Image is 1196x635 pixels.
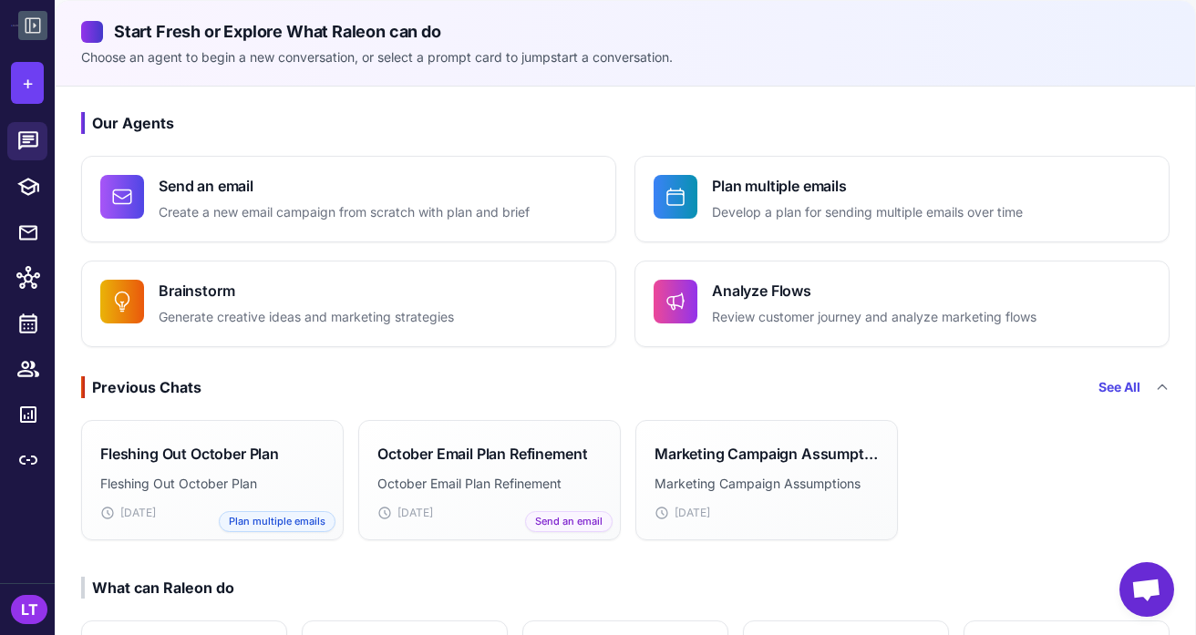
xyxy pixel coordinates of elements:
[712,280,1036,302] h4: Analyze Flows
[655,474,879,494] p: Marketing Campaign Assumptions
[22,69,34,97] span: +
[159,202,530,223] p: Create a new email campaign from scratch with plan and brief
[81,156,616,242] button: Send an emailCreate a new email campaign from scratch with plan and brief
[81,376,201,398] div: Previous Chats
[81,112,1170,134] h3: Our Agents
[11,62,44,104] button: +
[655,505,879,521] div: [DATE]
[100,474,325,494] p: Fleshing Out October Plan
[655,443,879,465] h3: Marketing Campaign Assumptions
[219,511,335,532] span: Plan multiple emails
[81,19,1170,44] h2: Start Fresh or Explore What Raleon can do
[712,175,1023,197] h4: Plan multiple emails
[81,577,234,599] div: What can Raleon do
[634,156,1170,242] button: Plan multiple emailsDevelop a plan for sending multiple emails over time
[712,307,1036,328] p: Review customer journey and analyze marketing flows
[712,202,1023,223] p: Develop a plan for sending multiple emails over time
[1119,562,1174,617] div: Open chat
[525,511,613,532] span: Send an email
[1098,377,1140,397] a: See All
[377,474,602,494] p: October Email Plan Refinement
[11,595,47,624] div: LT
[377,443,587,465] h3: October Email Plan Refinement
[11,25,18,26] img: Raleon Logo
[100,443,279,465] h3: Fleshing Out October Plan
[159,280,454,302] h4: Brainstorm
[81,47,1170,67] p: Choose an agent to begin a new conversation, or select a prompt card to jumpstart a conversation.
[81,261,616,347] button: BrainstormGenerate creative ideas and marketing strategies
[159,175,530,197] h4: Send an email
[377,505,602,521] div: [DATE]
[100,505,325,521] div: [DATE]
[159,307,454,328] p: Generate creative ideas and marketing strategies
[634,261,1170,347] button: Analyze FlowsReview customer journey and analyze marketing flows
